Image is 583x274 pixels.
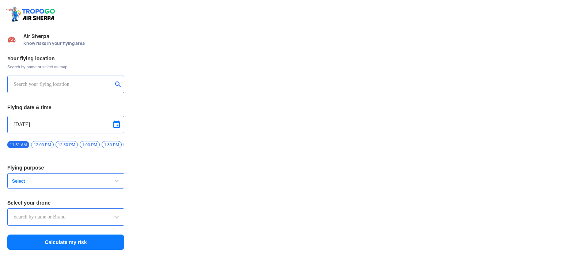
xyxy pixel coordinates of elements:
[14,213,118,221] input: Search by name or Brand
[5,5,57,22] img: ic_tgdronemaps.svg
[31,141,53,148] span: 12:00 PM
[7,165,124,170] h3: Flying purpose
[56,141,78,148] span: 12:30 PM
[7,64,124,70] span: Search by name or select on map
[7,235,124,250] button: Calculate my risk
[14,80,113,89] input: Search your flying location
[80,141,100,148] span: 1:00 PM
[7,173,124,189] button: Select
[7,141,29,148] span: 11:31 AM
[7,35,16,44] img: Risk Scores
[102,141,122,148] span: 1:30 PM
[14,120,118,129] input: Select Date
[9,178,101,184] span: Select
[124,141,144,148] span: 2:00 PM
[23,33,124,39] span: Air Sherpa
[7,200,124,205] h3: Select your drone
[7,56,124,61] h3: Your flying location
[23,41,124,46] span: Know risks in your flying area
[7,105,124,110] h3: Flying date & time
